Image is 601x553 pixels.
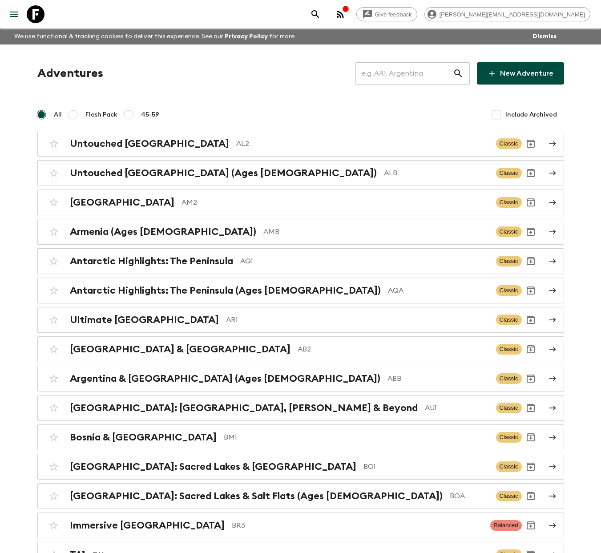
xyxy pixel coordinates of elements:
p: BOA [450,491,489,501]
a: Armenia (Ages [DEMOGRAPHIC_DATA])AMBClassicArchive [37,219,564,245]
h2: Armenia (Ages [DEMOGRAPHIC_DATA]) [70,226,256,238]
p: ABB [387,373,489,384]
a: [GEOGRAPHIC_DATA] & [GEOGRAPHIC_DATA]AB2ClassicArchive [37,336,564,362]
button: search adventures [307,5,324,23]
a: New Adventure [477,62,564,85]
button: Archive [522,399,540,417]
button: Archive [522,458,540,476]
a: Bosnia & [GEOGRAPHIC_DATA]BM1ClassicArchive [37,424,564,450]
span: Classic [496,432,522,443]
p: BO1 [363,461,489,472]
button: Archive [522,370,540,388]
p: AB2 [298,344,489,355]
a: Untouched [GEOGRAPHIC_DATA] (Ages [DEMOGRAPHIC_DATA])ALBClassicArchive [37,160,564,186]
span: Classic [496,373,522,384]
a: [GEOGRAPHIC_DATA]: [GEOGRAPHIC_DATA], [PERSON_NAME] & BeyondAU1ClassicArchive [37,395,564,421]
p: ALB [384,168,489,178]
a: Antarctic Highlights: The PeninsulaAQ1ClassicArchive [37,248,564,274]
a: [GEOGRAPHIC_DATA]: Sacred Lakes & [GEOGRAPHIC_DATA]BO1ClassicArchive [37,454,564,480]
button: Archive [522,340,540,358]
p: AU1 [425,403,489,413]
h1: Adventures [37,65,103,82]
a: Ultimate [GEOGRAPHIC_DATA]AR1ClassicArchive [37,307,564,333]
span: Classic [496,256,522,266]
p: AQA [388,285,489,296]
h2: Bosnia & [GEOGRAPHIC_DATA] [70,432,217,443]
span: Classic [496,168,522,178]
a: [GEOGRAPHIC_DATA]AM2ClassicArchive [37,190,564,215]
button: Archive [522,252,540,270]
span: Classic [496,491,522,501]
p: AL2 [236,138,489,149]
a: Privacy Policy [225,33,268,40]
h2: [GEOGRAPHIC_DATA]: Sacred Lakes & Salt Flats (Ages [DEMOGRAPHIC_DATA]) [70,490,443,502]
h2: [GEOGRAPHIC_DATA] & [GEOGRAPHIC_DATA] [70,343,290,355]
p: AR1 [226,315,489,325]
h2: [GEOGRAPHIC_DATA]: [GEOGRAPHIC_DATA], [PERSON_NAME] & Beyond [70,402,418,414]
h2: Antarctic Highlights: The Peninsula (Ages [DEMOGRAPHIC_DATA]) [70,285,381,296]
p: AQ1 [240,256,489,266]
h2: Argentina & [GEOGRAPHIC_DATA] (Ages [DEMOGRAPHIC_DATA]) [70,373,380,384]
button: Archive [522,194,540,211]
span: Classic [496,197,522,208]
p: AMB [263,226,489,237]
h2: Untouched [GEOGRAPHIC_DATA] (Ages [DEMOGRAPHIC_DATA]) [70,167,377,179]
h2: [GEOGRAPHIC_DATA]: Sacred Lakes & [GEOGRAPHIC_DATA] [70,461,356,472]
span: Balanced [490,520,521,531]
a: Give feedback [356,7,417,21]
h2: Antarctic Highlights: The Peninsula [70,255,233,267]
p: AM2 [182,197,489,208]
a: [GEOGRAPHIC_DATA]: Sacred Lakes & Salt Flats (Ages [DEMOGRAPHIC_DATA])BOAClassicArchive [37,483,564,509]
h2: Immersive [GEOGRAPHIC_DATA] [70,520,225,531]
h2: [GEOGRAPHIC_DATA] [70,197,174,208]
span: Flash Pack [85,110,117,119]
a: Immersive [GEOGRAPHIC_DATA]BR3BalancedArchive [37,513,564,538]
p: BM1 [224,432,489,443]
h2: Untouched [GEOGRAPHIC_DATA] [70,138,229,149]
button: Archive [522,517,540,534]
button: Archive [522,311,540,329]
span: 45-59 [141,110,159,119]
button: Archive [522,428,540,446]
span: Classic [496,138,522,149]
span: Classic [496,285,522,296]
button: menu [5,5,23,23]
button: Archive [522,223,540,241]
button: Archive [522,135,540,153]
button: Archive [522,487,540,505]
span: Classic [496,461,522,472]
button: Archive [522,164,540,182]
span: [PERSON_NAME][EMAIL_ADDRESS][DOMAIN_NAME] [435,11,590,18]
span: Classic [496,226,522,237]
a: Argentina & [GEOGRAPHIC_DATA] (Ages [DEMOGRAPHIC_DATA])ABBClassicArchive [37,366,564,392]
h2: Ultimate [GEOGRAPHIC_DATA] [70,314,219,326]
input: e.g. AR1, Argentina [355,61,453,86]
span: Classic [496,315,522,325]
span: Give feedback [370,11,417,18]
span: Classic [496,403,522,413]
button: Dismiss [530,30,559,43]
span: Include Archived [505,110,557,119]
a: Antarctic Highlights: The Peninsula (Ages [DEMOGRAPHIC_DATA])AQAClassicArchive [37,278,564,303]
span: Classic [496,344,522,355]
p: BR3 [232,520,484,531]
div: [PERSON_NAME][EMAIL_ADDRESS][DOMAIN_NAME] [424,7,590,21]
p: We use functional & tracking cookies to deliver this experience. See our for more. [11,28,299,44]
a: Untouched [GEOGRAPHIC_DATA]AL2ClassicArchive [37,131,564,157]
span: All [54,110,62,119]
button: Archive [522,282,540,299]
